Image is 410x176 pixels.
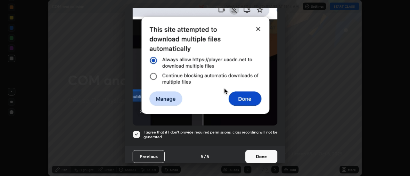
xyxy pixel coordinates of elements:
[245,150,277,163] button: Done
[207,153,209,160] h4: 5
[133,150,165,163] button: Previous
[201,153,203,160] h4: 5
[204,153,206,160] h4: /
[143,130,277,140] h5: I agree that if I don't provide required permissions, class recording will not be generated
